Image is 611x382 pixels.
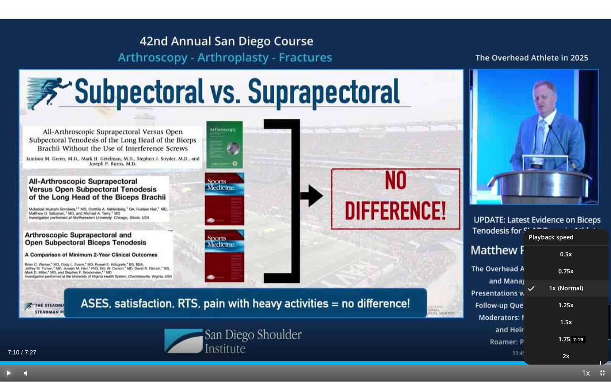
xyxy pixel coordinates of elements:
span: 2x [563,352,569,360]
button: Mute [17,365,34,382]
button: Playback Rate [577,365,594,382]
span: 1.25x [558,301,574,309]
span: / [21,349,23,356]
span: 1.75x [558,335,574,343]
span: 1x [549,284,556,292]
span: 0.75x [558,267,574,275]
span: 1.5x [560,318,572,326]
span: 7:10 [8,349,19,356]
span: 0.5x [560,250,572,258]
span: 7:27 [25,349,36,356]
button: Exit Fullscreen [594,365,611,382]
